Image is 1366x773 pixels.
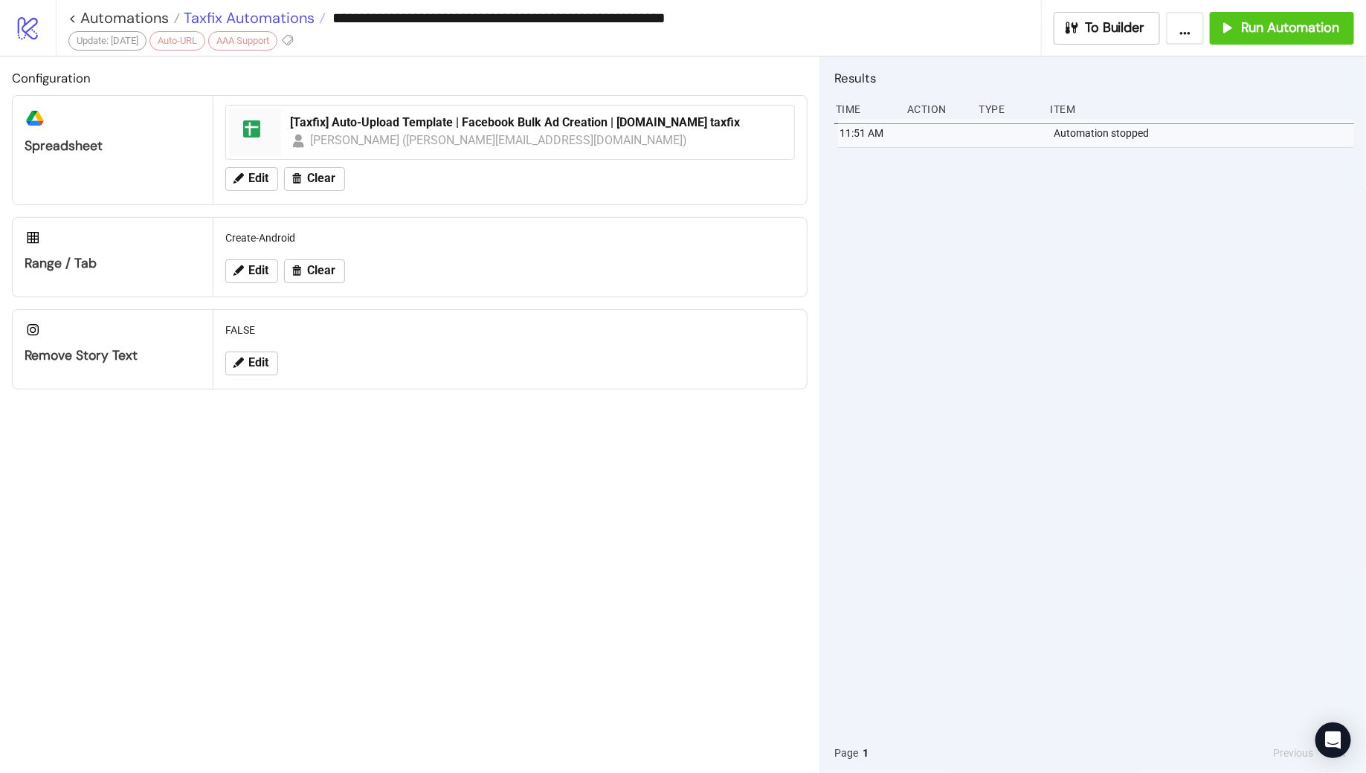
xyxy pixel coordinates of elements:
button: ... [1166,12,1204,45]
span: Edit [248,172,268,185]
button: 1 [858,745,873,761]
button: Edit [225,352,278,375]
div: Range / Tab [25,255,201,272]
div: Update: [DATE] [68,31,146,51]
div: Spreadsheet [25,138,201,155]
div: Time [834,95,895,123]
span: Run Automation [1241,19,1339,36]
div: Create-Android [219,224,801,252]
button: Edit [225,167,278,191]
button: Previous [1269,745,1318,761]
span: Clear [307,264,335,277]
button: Clear [284,259,345,283]
span: Edit [248,264,268,277]
button: To Builder [1054,12,1161,45]
div: Remove Story Text [25,347,201,364]
a: < Automations [68,10,180,25]
h2: Results [834,68,1354,88]
div: Type [977,95,1038,123]
div: Item [1048,95,1354,123]
a: Taxfix Automations [180,10,326,25]
div: AAA Support [208,31,277,51]
div: [PERSON_NAME] ([PERSON_NAME][EMAIL_ADDRESS][DOMAIN_NAME]) [310,131,688,149]
h2: Configuration [12,68,808,88]
span: Page [834,745,858,761]
button: Run Automation [1210,12,1354,45]
span: Clear [307,172,335,185]
button: Clear [284,167,345,191]
div: FALSE [219,316,801,344]
div: Auto-URL [149,31,205,51]
button: Edit [225,259,278,283]
div: Automation stopped [1052,119,1358,147]
span: Edit [248,356,268,369]
div: [Taxfix] Auto-Upload Template | Facebook Bulk Ad Creation | [DOMAIN_NAME] taxfix [290,114,785,131]
div: Open Intercom Messenger [1315,722,1351,758]
div: 11:51 AM [838,119,899,147]
div: Action [906,95,967,123]
span: To Builder [1086,19,1145,36]
span: Taxfix Automations [180,8,315,28]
